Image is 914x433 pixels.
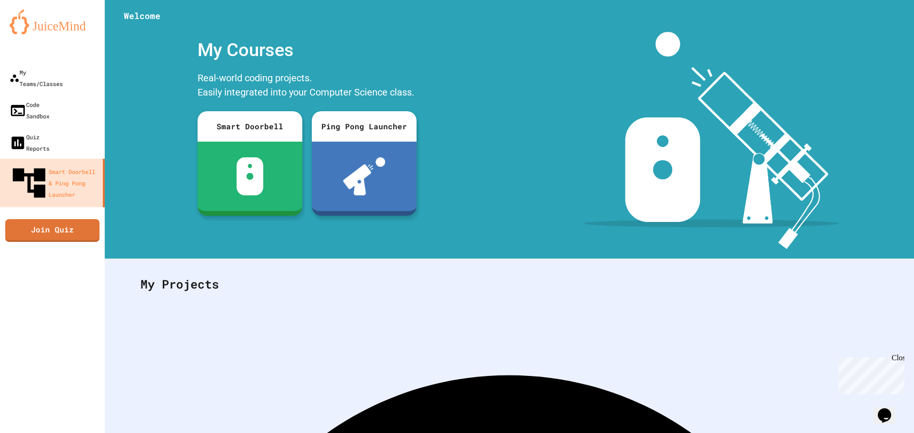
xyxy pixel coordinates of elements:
[10,164,99,202] div: Smart Doorbell & Ping Pong Launcher
[198,111,302,142] div: Smart Doorbell
[10,99,50,122] div: Code Sandbox
[835,354,904,394] iframe: chat widget
[10,10,95,34] img: logo-orange.svg
[343,157,386,195] img: ppl-with-ball.png
[131,266,888,303] div: My Projects
[312,111,417,142] div: Ping Pong Launcher
[10,131,50,154] div: Quiz Reports
[237,157,264,195] img: sdb-white.svg
[193,32,421,68] div: My Courses
[193,68,421,104] div: Real-world coding projects. Easily integrated into your Computer Science class.
[4,4,66,60] div: Chat with us now!Close
[874,395,904,423] iframe: chat widget
[10,67,63,89] div: My Teams/Classes
[584,32,839,249] img: banner-image-my-projects.png
[5,219,99,242] a: Join Quiz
